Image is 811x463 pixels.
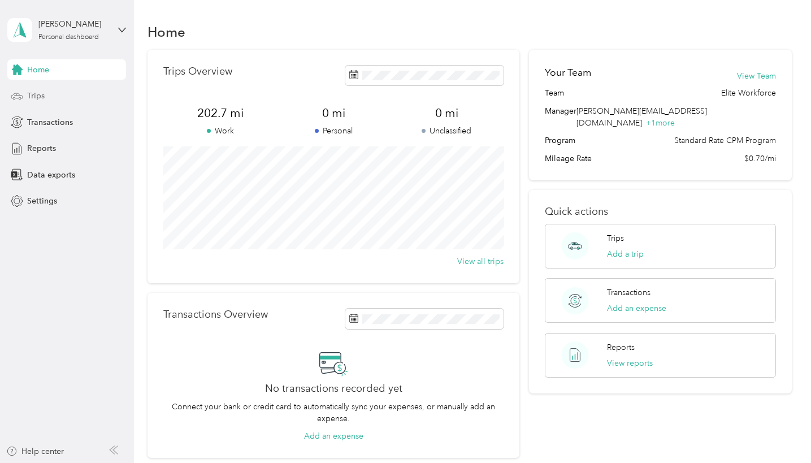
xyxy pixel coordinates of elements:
span: [PERSON_NAME][EMAIL_ADDRESS][DOMAIN_NAME] [576,106,707,128]
span: 202.7 mi [163,105,276,121]
span: Home [27,64,49,76]
span: Elite Workforce [721,87,776,99]
h2: No transactions recorded yet [265,383,402,395]
p: Transactions Overview [163,309,268,321]
span: + 1 more [646,118,675,128]
span: Program [545,135,575,146]
span: 0 mi [277,105,390,121]
button: Add a trip [607,248,644,260]
span: $0.70/mi [744,153,776,165]
span: 0 mi [390,105,503,121]
h2: Your Team [545,66,591,80]
p: Quick actions [545,206,775,218]
p: Reports [607,341,635,353]
button: Help center [6,445,64,457]
button: View all trips [457,256,504,267]
span: Mileage Rate [545,153,592,165]
button: View reports [607,357,653,369]
span: Data exports [27,169,75,181]
span: Settings [27,195,57,207]
p: Trips [607,232,624,244]
span: Manager [545,105,576,129]
span: Trips [27,90,45,102]
span: Reports [27,142,56,154]
button: Add an expense [607,302,666,314]
p: Unclassified [390,125,503,137]
p: Connect your bank or credit card to automatically sync your expenses, or manually add an expense. [163,401,503,425]
p: Trips Overview [163,66,232,77]
iframe: Everlance-gr Chat Button Frame [748,400,811,463]
p: Transactions [607,287,650,298]
p: Work [163,125,276,137]
span: Team [545,87,564,99]
span: Transactions [27,116,73,128]
button: Add an expense [304,430,363,442]
div: [PERSON_NAME] [38,18,109,30]
h1: Home [148,26,185,38]
p: Personal [277,125,390,137]
span: Standard Rate CPM Program [674,135,776,146]
button: View Team [737,70,776,82]
div: Personal dashboard [38,34,99,41]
